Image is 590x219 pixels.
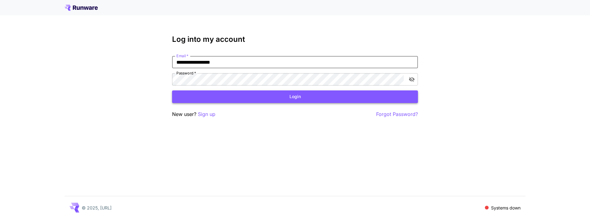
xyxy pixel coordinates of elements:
[491,205,521,211] p: Systems down
[406,74,417,85] button: toggle password visibility
[172,110,215,118] p: New user?
[376,110,418,118] button: Forgot Password?
[82,205,112,211] p: © 2025, [URL]
[176,53,188,58] label: Email
[176,70,196,76] label: Password
[198,110,215,118] button: Sign up
[172,35,418,44] h3: Log into my account
[172,90,418,103] button: Login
